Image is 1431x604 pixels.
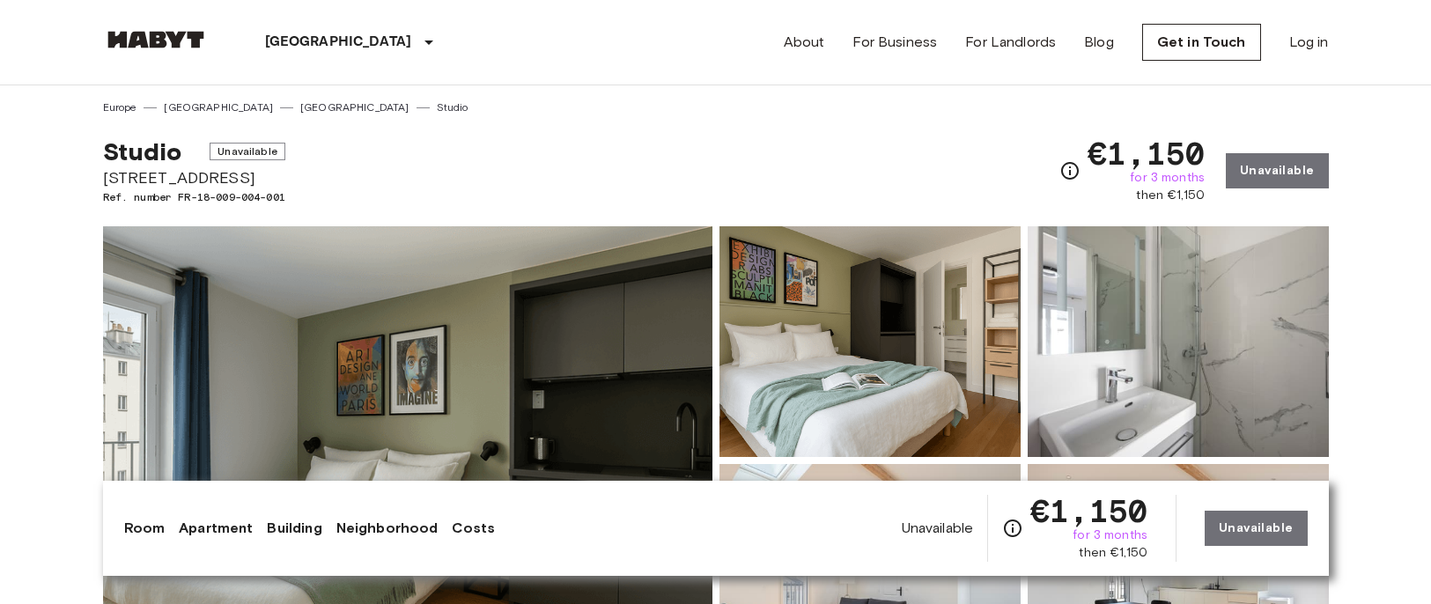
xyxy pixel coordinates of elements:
[1084,32,1114,53] a: Blog
[1028,226,1329,457] img: Picture of unit FR-18-009-004-001
[164,99,273,115] a: [GEOGRAPHIC_DATA]
[103,136,182,166] span: Studio
[1289,32,1329,53] a: Log in
[265,32,412,53] p: [GEOGRAPHIC_DATA]
[336,518,439,539] a: Neighborhood
[437,99,468,115] a: Studio
[1088,137,1205,169] span: €1,150
[1130,169,1205,187] span: for 3 months
[124,518,166,539] a: Room
[1030,495,1147,527] span: €1,150
[1059,160,1081,181] svg: Check cost overview for full price breakdown. Please note that discounts apply to new joiners onl...
[452,518,495,539] a: Costs
[103,99,137,115] a: Europe
[210,143,285,160] span: Unavailable
[1136,187,1205,204] span: then €1,150
[1002,518,1023,539] svg: Check cost overview for full price breakdown. Please note that discounts apply to new joiners onl...
[784,32,825,53] a: About
[902,519,974,538] span: Unavailable
[965,32,1056,53] a: For Landlords
[103,189,285,205] span: Ref. number FR-18-009-004-001
[1079,544,1147,562] span: then €1,150
[852,32,937,53] a: For Business
[103,166,285,189] span: [STREET_ADDRESS]
[179,518,253,539] a: Apartment
[719,226,1021,457] img: Picture of unit FR-18-009-004-001
[1142,24,1261,61] a: Get in Touch
[103,31,209,48] img: Habyt
[267,518,321,539] a: Building
[300,99,409,115] a: [GEOGRAPHIC_DATA]
[1073,527,1147,544] span: for 3 months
